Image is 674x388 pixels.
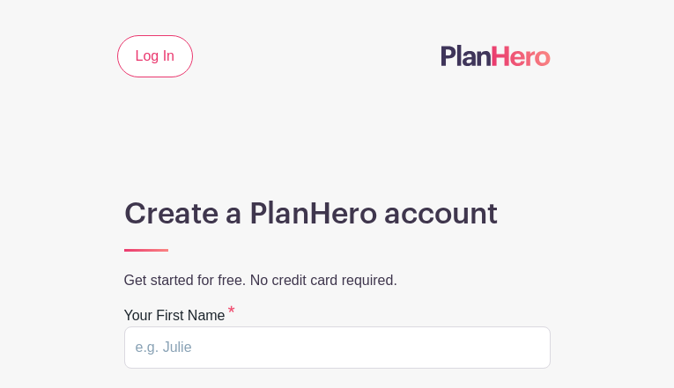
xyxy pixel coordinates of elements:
input: e.g. Julie [124,326,551,369]
a: Log In [117,35,193,77]
p: Get started for free. No credit card required. [124,270,551,291]
h1: Create a PlanHero account [124,197,551,232]
img: logo-507f7623f17ff9eddc593b1ce0a138ce2505c220e1c5a4e2b4648c50719b7d32.svg [441,45,551,66]
label: Your first name [124,305,235,326]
